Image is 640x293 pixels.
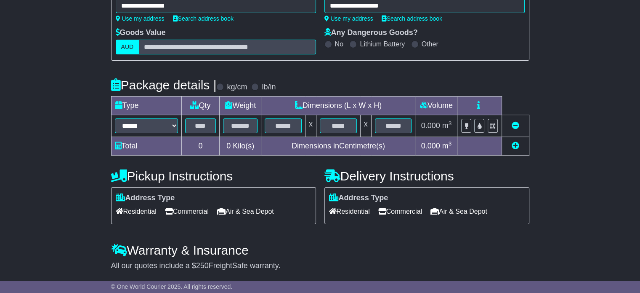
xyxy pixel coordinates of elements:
span: Air & Sea Depot [217,205,274,218]
td: x [305,115,316,137]
label: kg/cm [227,83,247,92]
span: 0.000 [421,121,440,130]
h4: Pickup Instructions [111,169,316,183]
td: Qty [181,97,220,115]
td: Total [111,137,181,156]
div: All our quotes include a $ FreightSafe warranty. [111,261,529,271]
td: Weight [220,97,261,115]
label: Goods Value [116,28,166,38]
a: Remove this item [512,121,519,130]
span: © One World Courier 2025. All rights reserved. [111,283,233,290]
label: lb/in [262,83,276,92]
td: Dimensions (L x W x H) [261,97,415,115]
h4: Warranty & Insurance [111,243,529,257]
a: Use my address [116,15,165,22]
td: x [360,115,371,137]
h4: Delivery Instructions [324,169,529,183]
span: Air & Sea Depot [430,205,487,218]
h4: Package details | [111,78,217,92]
label: Lithium Battery [360,40,405,48]
span: Residential [116,205,157,218]
span: Commercial [378,205,422,218]
span: 0 [226,142,231,150]
a: Use my address [324,15,373,22]
span: Commercial [165,205,209,218]
td: Volume [415,97,457,115]
label: Address Type [116,194,175,203]
sup: 3 [449,120,452,126]
span: m [442,142,452,150]
sup: 3 [449,140,452,147]
label: No [335,40,343,48]
label: AUD [116,40,139,54]
a: Search address book [173,15,234,22]
label: Any Dangerous Goods? [324,28,418,38]
span: Residential [329,205,370,218]
td: Dimensions in Centimetre(s) [261,137,415,156]
span: m [442,121,452,130]
span: 250 [196,261,209,270]
td: Kilo(s) [220,137,261,156]
td: 0 [181,137,220,156]
td: Type [111,97,181,115]
label: Address Type [329,194,388,203]
a: Add new item [512,142,519,150]
label: Other [422,40,438,48]
a: Search address book [382,15,442,22]
span: 0.000 [421,142,440,150]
